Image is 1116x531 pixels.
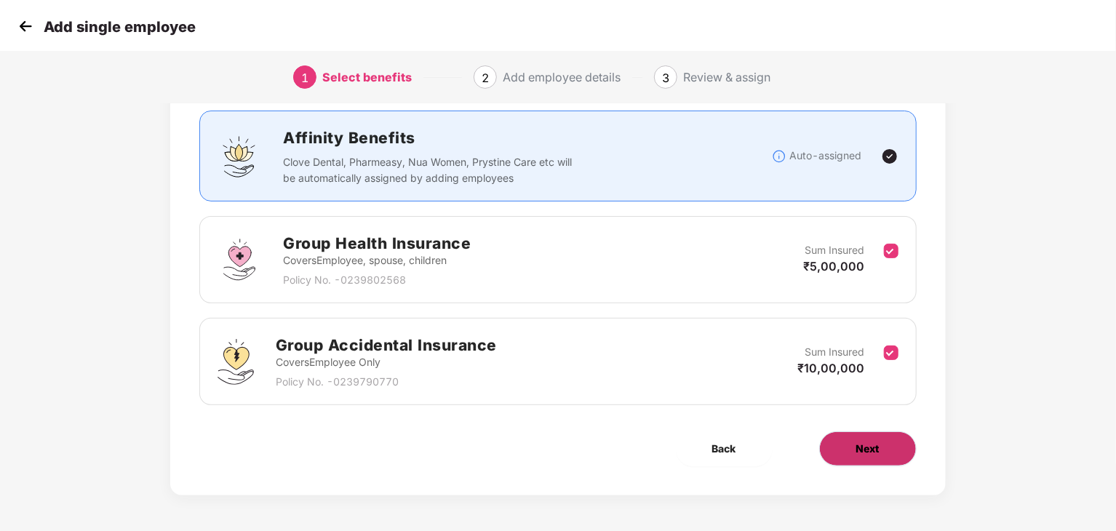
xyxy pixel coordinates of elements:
[856,441,880,457] span: Next
[283,154,576,186] p: Clove Dental, Pharmeasy, Nua Women, Prystine Care etc will be automatically assigned by adding em...
[482,71,489,85] span: 2
[15,15,36,37] img: svg+xml;base64,PHN2ZyB4bWxucz0iaHR0cDovL3d3dy53My5vcmcvMjAwMC9zdmciIHdpZHRoPSIzMCIgaGVpZ2h0PSIzMC...
[283,272,471,288] p: Policy No. - 0239802568
[276,354,497,370] p: Covers Employee Only
[218,238,261,282] img: svg+xml;base64,PHN2ZyBpZD0iR3JvdXBfSGVhbHRoX0luc3VyYW5jZSIgZGF0YS1uYW1lPSJHcm91cCBIZWFsdGggSW5zdX...
[276,333,497,357] h2: Group Accidental Insurance
[805,344,865,360] p: Sum Insured
[662,71,669,85] span: 3
[322,65,412,89] div: Select benefits
[276,374,497,390] p: Policy No. - 0239790770
[798,361,865,375] span: ₹10,00,000
[819,431,917,466] button: Next
[804,259,865,274] span: ₹5,00,000
[283,126,771,150] h2: Affinity Benefits
[301,71,308,85] span: 1
[683,65,770,89] div: Review & assign
[283,252,471,268] p: Covers Employee, spouse, children
[676,431,773,466] button: Back
[218,135,261,178] img: svg+xml;base64,PHN2ZyBpZD0iQWZmaW5pdHlfQmVuZWZpdHMiIGRhdGEtbmFtZT0iQWZmaW5pdHkgQmVuZWZpdHMiIHhtbG...
[44,18,196,36] p: Add single employee
[881,148,898,165] img: svg+xml;base64,PHN2ZyBpZD0iVGljay0yNHgyNCIgeG1sbnM9Imh0dHA6Ly93d3cudzMub3JnLzIwMDAvc3ZnIiB3aWR0aD...
[805,242,865,258] p: Sum Insured
[283,231,471,255] h2: Group Health Insurance
[790,148,862,164] p: Auto-assigned
[712,441,736,457] span: Back
[503,65,621,89] div: Add employee details
[772,149,786,164] img: svg+xml;base64,PHN2ZyBpZD0iSW5mb18tXzMyeDMyIiBkYXRhLW5hbWU9IkluZm8gLSAzMngzMiIgeG1sbnM9Imh0dHA6Ly...
[218,339,253,385] img: svg+xml;base64,PHN2ZyB4bWxucz0iaHR0cDovL3d3dy53My5vcmcvMjAwMC9zdmciIHdpZHRoPSI0OS4zMjEiIGhlaWdodD...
